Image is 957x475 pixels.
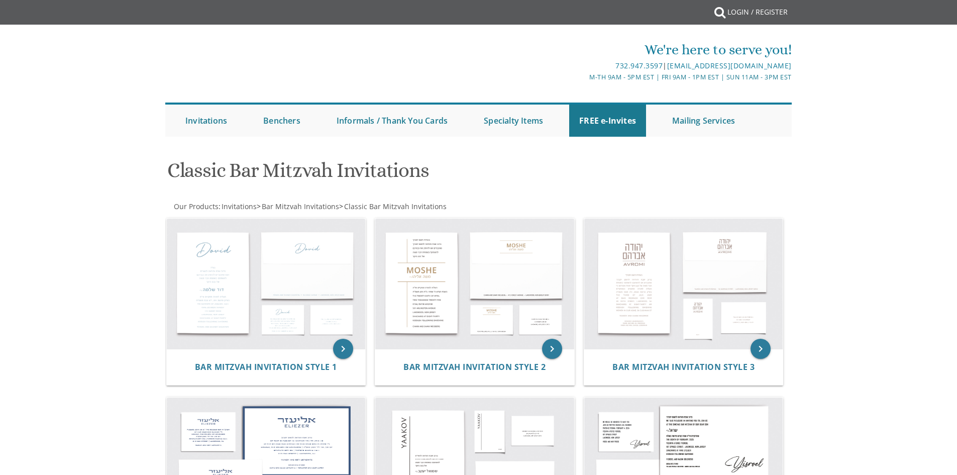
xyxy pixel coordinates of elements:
[339,202,447,211] span: >
[474,105,553,137] a: Specialty Items
[165,202,479,212] div: :
[403,362,546,372] a: Bar Mitzvah Invitation Style 2
[569,105,646,137] a: FREE e-Invites
[221,202,257,211] a: Invitations
[262,202,339,211] span: Bar Mitzvah Invitations
[584,219,783,349] img: Bar Mitzvah Invitation Style 3
[175,105,237,137] a: Invitations
[173,202,219,211] a: Our Products
[667,61,792,70] a: [EMAIL_ADDRESS][DOMAIN_NAME]
[195,362,337,372] a: Bar Mitzvah Invitation Style 1
[344,202,447,211] span: Classic Bar Mitzvah Invitations
[751,339,771,359] a: keyboard_arrow_right
[662,105,745,137] a: Mailing Services
[222,202,257,211] span: Invitations
[542,339,562,359] a: keyboard_arrow_right
[327,105,458,137] a: Informals / Thank You Cards
[195,361,337,372] span: Bar Mitzvah Invitation Style 1
[612,361,755,372] span: Bar Mitzvah Invitation Style 3
[612,362,755,372] a: Bar Mitzvah Invitation Style 3
[261,202,339,211] a: Bar Mitzvah Invitations
[375,60,792,72] div: |
[403,361,546,372] span: Bar Mitzvah Invitation Style 2
[167,219,366,349] img: Bar Mitzvah Invitation Style 1
[375,219,574,349] img: Bar Mitzvah Invitation Style 2
[375,72,792,82] div: M-Th 9am - 5pm EST | Fri 9am - 1pm EST | Sun 11am - 3pm EST
[343,202,447,211] a: Classic Bar Mitzvah Invitations
[167,159,577,189] h1: Classic Bar Mitzvah Invitations
[253,105,310,137] a: Benchers
[375,40,792,60] div: We're here to serve you!
[615,61,663,70] a: 732.947.3597
[257,202,339,211] span: >
[333,339,353,359] a: keyboard_arrow_right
